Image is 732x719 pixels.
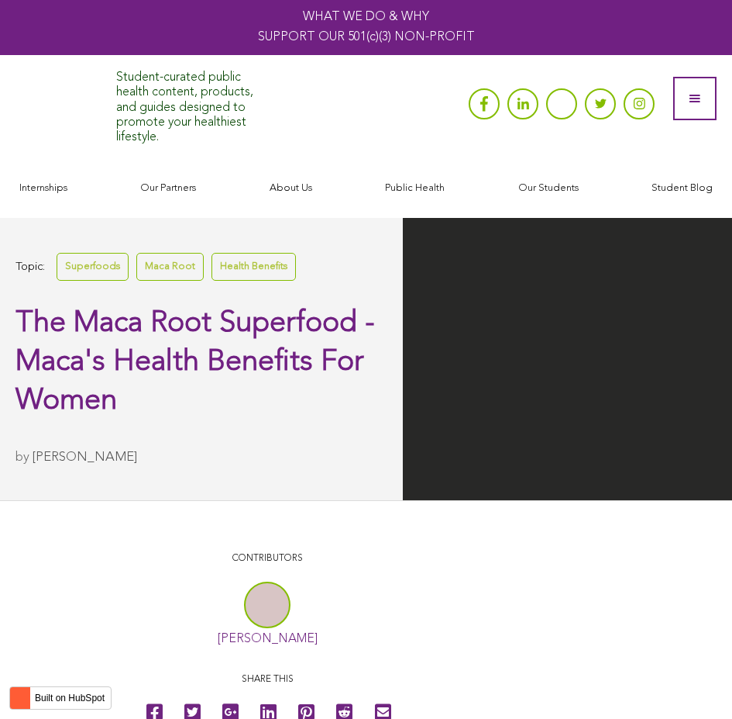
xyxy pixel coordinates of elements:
[10,689,29,707] img: HubSpot sprocket logo
[15,672,519,687] p: Share this
[136,253,204,280] a: Maca Root
[211,253,296,280] a: Health Benefits
[29,688,111,708] label: Built on HubSpot
[15,257,45,278] span: Topic:
[15,551,519,566] p: CONTRIBUTORS
[218,633,318,645] a: [PERSON_NAME]
[15,309,375,416] span: The Maca Root Superfood - Maca's Health Benefits For Women
[15,451,29,464] span: by
[57,253,129,280] a: Superfoods
[9,686,112,710] button: Built on HubSpot
[33,451,137,464] a: [PERSON_NAME]
[655,645,732,719] iframe: Chat Widget
[116,63,271,145] div: Student-curated public health content, products, and guides designed to promote your healthiest l...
